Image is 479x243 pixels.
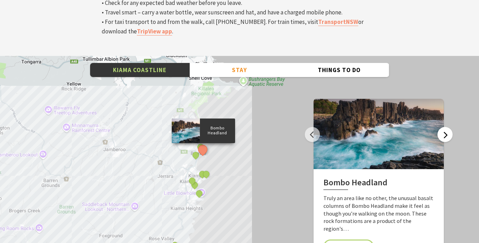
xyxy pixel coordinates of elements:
button: See detail about Bombo Headland [196,143,209,156]
p: Truly an area like no other, the unusual basalt columns of Bombo Headland make it feel as though ... [323,194,434,232]
a: TripView app [137,27,172,36]
button: See detail about Kiama Blowhole [201,170,210,179]
button: Things To Do [289,63,389,77]
button: See detail about Little Blowhole, Kiama [195,188,204,198]
button: Kiama Coastline [90,63,190,77]
p: Bombo Headland [200,125,235,136]
button: Next [437,127,453,142]
button: See detail about Bombo Beach, Bombo [191,151,200,160]
button: See detail about Surf Beach, Kiama [188,176,197,185]
h2: Bombo Headland [323,178,434,190]
a: TransportNSW [318,18,358,26]
button: Stay [190,63,289,77]
button: Previous [305,127,320,142]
